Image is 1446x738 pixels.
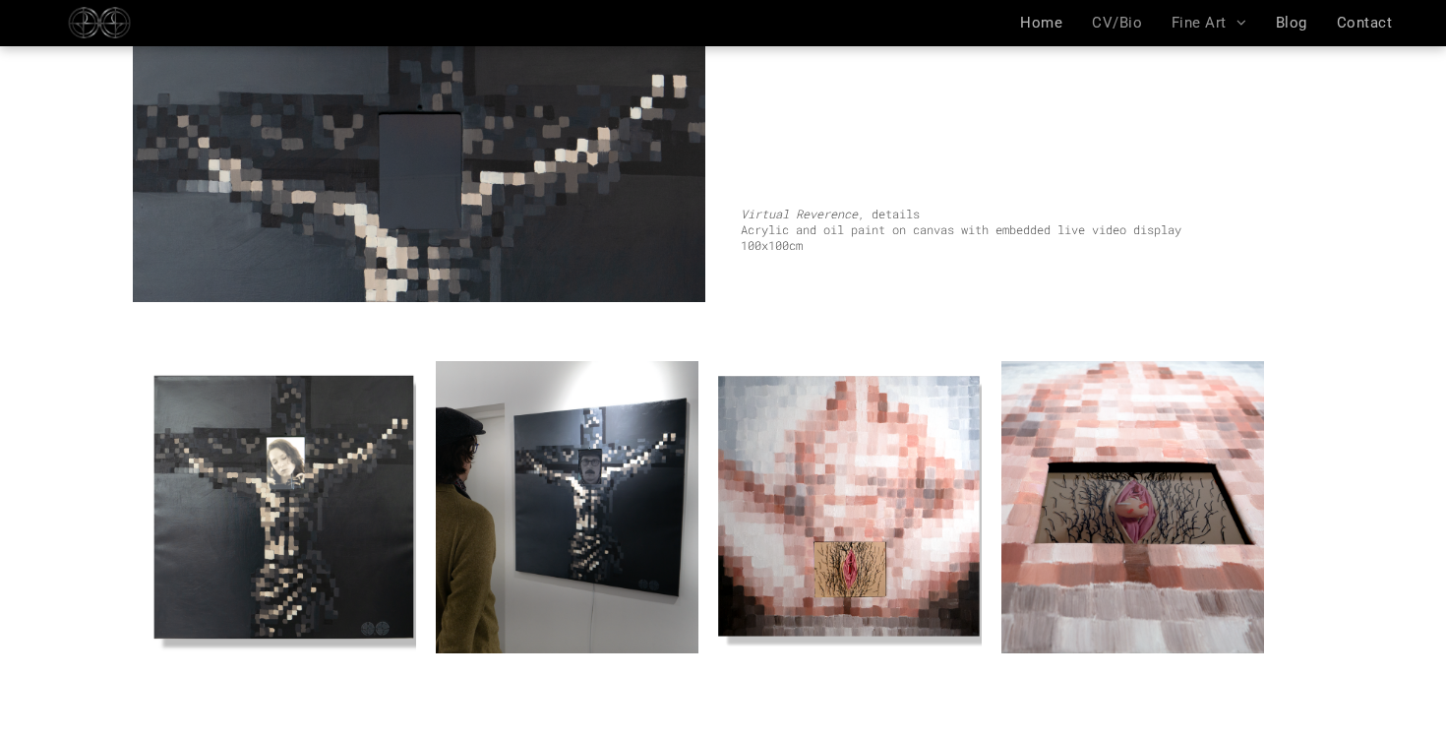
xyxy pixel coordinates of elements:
a: Video integrated oil painting demonstrating birth made from textile birth simulator by Lala Drona [718,361,982,653]
span: CV/Bio [1092,14,1142,31]
span: Virtual Reverence [741,206,858,221]
a: CV/Bio [1077,14,1157,31]
a: Fine Art [1157,14,1261,31]
span: 100x100cm [741,237,803,253]
a: Blog [1261,14,1322,31]
a: Video integrated oil painting demonstrating birth made from textile birth simulator by Lala Drona [1001,361,1265,653]
a: video integrated oil painting of jesus by Lala Drona [152,361,416,653]
img: video integrated oil painting of jesus by Lala Drona [133,22,705,302]
a: Home [1005,14,1077,31]
a: exhibition view of video integrated oil painting of jesus by Lala Drona [436,361,699,653]
a: Contact [1322,14,1407,31]
span: , details [858,206,920,221]
span: Acrylic and oil paint on canvas with embedded live video display [741,221,1181,237]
